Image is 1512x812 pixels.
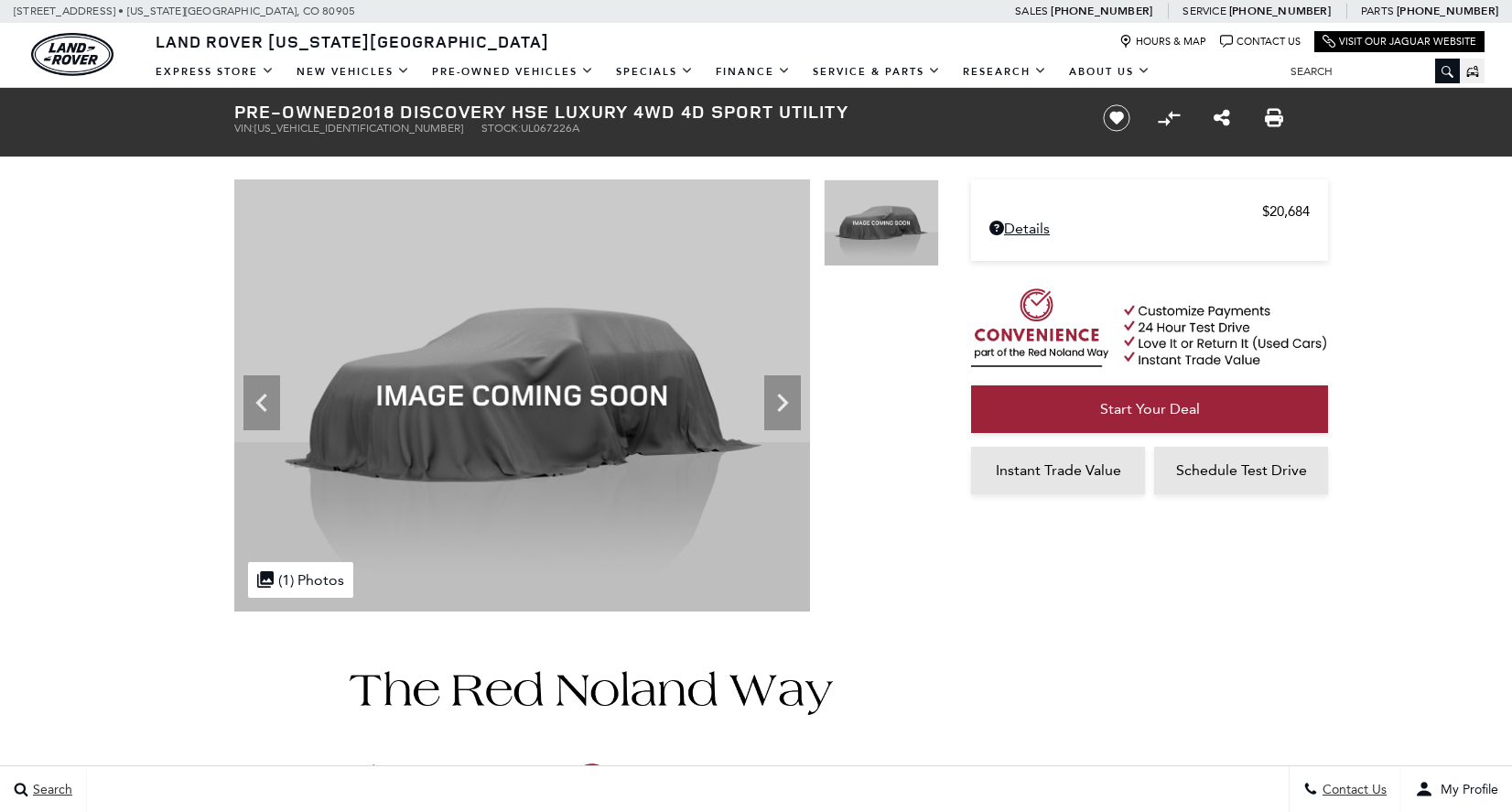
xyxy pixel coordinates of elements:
[824,179,939,266] img: Used 2018 Byron Blue Metallic Land Rover HSE Luxury image 1
[971,447,1145,494] a: Instant Trade Value
[145,56,286,88] a: EXPRESS STORE
[31,33,113,76] img: Land Rover
[1318,782,1387,797] span: Contact Us
[254,122,463,135] span: [US_VEHICLE_IDENTIFICATION_NUMBER]
[1058,56,1161,88] a: About Us
[971,385,1328,433] a: Start Your Deal
[156,30,549,52] span: Land Rover [US_STATE][GEOGRAPHIC_DATA]
[145,56,1161,88] nav: Main Navigation
[234,179,810,612] img: Used 2018 Byron Blue Metallic Land Rover HSE Luxury image 1
[996,461,1121,479] span: Instant Trade Value
[286,56,421,88] a: New Vehicles
[1214,107,1230,129] a: Share this Pre-Owned 2018 Discovery HSE Luxury 4WD 4D Sport Utility
[421,56,605,88] a: Pre-Owned Vehicles
[1176,461,1307,479] span: Schedule Test Drive
[605,56,705,88] a: Specials
[1220,35,1301,49] a: Contact Us
[989,203,1310,220] a: $20,684
[952,56,1058,88] a: Research
[1262,203,1310,220] span: $20,684
[802,56,952,88] a: Service & Parts
[1433,782,1498,797] span: My Profile
[1015,5,1048,17] span: Sales
[1229,4,1331,18] a: [PHONE_NUMBER]
[1401,766,1512,812] button: user-profile-menu
[1397,4,1498,18] a: [PHONE_NUMBER]
[234,99,351,124] strong: Pre-Owned
[1154,447,1328,494] a: Schedule Test Drive
[248,562,353,598] div: (1) Photos
[1096,103,1137,133] button: Save vehicle
[1265,107,1283,129] a: Print this Pre-Owned 2018 Discovery HSE Luxury 4WD 4D Sport Utility
[1361,5,1394,17] span: Parts
[234,122,254,135] span: VIN:
[1277,60,1460,82] input: Search
[145,30,560,52] a: Land Rover [US_STATE][GEOGRAPHIC_DATA]
[1155,104,1183,132] button: Compare vehicle
[1100,400,1200,417] span: Start Your Deal
[1323,35,1476,49] a: Visit Our Jaguar Website
[1119,35,1206,49] a: Hours & Map
[705,56,802,88] a: Finance
[1183,5,1226,17] span: Service
[234,102,1072,122] h1: 2018 Discovery HSE Luxury 4WD 4D Sport Utility
[521,122,579,135] span: UL067226A
[14,5,355,17] a: [STREET_ADDRESS] • [US_STATE][GEOGRAPHIC_DATA], CO 80905
[989,220,1310,237] a: Details
[1051,4,1152,18] a: [PHONE_NUMBER]
[28,782,72,797] span: Search
[31,33,113,76] a: land-rover
[481,122,521,135] span: Stock:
